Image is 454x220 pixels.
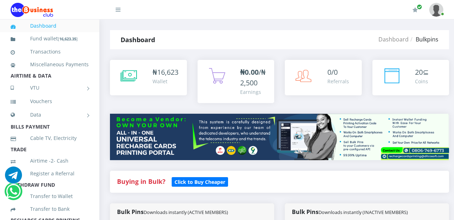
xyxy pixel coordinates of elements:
span: 16,623 [157,67,178,77]
img: multitenant_rcp.png [110,114,449,160]
a: Chat for support [6,188,21,200]
div: Wallet [153,78,178,85]
a: Miscellaneous Payments [11,56,89,73]
a: Vouchers [11,93,89,109]
a: Dashboard [378,35,409,43]
a: Data [11,106,89,124]
strong: Dashboard [121,35,155,44]
li: Bulkpins [409,35,438,44]
a: ₦16,623 Wallet [110,60,187,95]
a: Cable TV, Electricity [11,130,89,146]
span: 0/0 [327,67,338,77]
div: ⊆ [415,67,429,78]
strong: Buying in Bulk? [117,177,165,186]
small: Downloads instantly (ACTIVE MEMBERS) [144,209,228,215]
a: Register a Referral [11,165,89,182]
a: VTU [11,79,89,97]
small: [ ] [58,36,78,41]
div: Earnings [240,88,267,96]
a: Fund wallet[16,623.35] [11,30,89,47]
span: 20 [415,67,423,77]
a: Transfer to Wallet [11,188,89,204]
img: Logo [11,3,53,17]
strong: Bulk Pins [117,208,228,216]
img: User [429,3,443,17]
a: 0/0 Referrals [285,60,362,95]
strong: Bulk Pins [292,208,408,216]
div: Referrals [327,78,349,85]
b: Click to Buy Cheaper [175,179,225,185]
a: Click to Buy Cheaper [172,177,228,186]
span: /₦2,500 [240,67,266,88]
a: Dashboard [11,18,89,34]
a: Transactions [11,44,89,60]
a: ₦0.00/₦2,500 Earnings [198,60,275,103]
b: ₦0.00 [240,67,259,77]
div: ₦ [153,67,178,78]
a: Airtime -2- Cash [11,153,89,169]
div: Coins [415,78,429,85]
a: Chat for support [5,172,22,184]
i: Renew/Upgrade Subscription [413,7,418,13]
a: Transfer to Bank [11,201,89,217]
span: Renew/Upgrade Subscription [417,4,422,10]
small: Downloads instantly (INACTIVE MEMBERS) [319,209,408,215]
b: 16,623.35 [59,36,76,41]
